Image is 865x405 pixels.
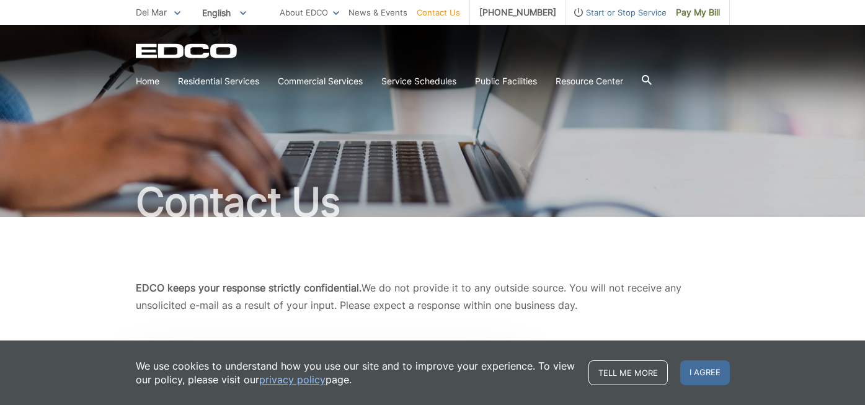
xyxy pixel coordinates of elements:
span: Pay My Bill [676,6,720,19]
p: We do not provide it to any outside source. You will not receive any unsolicited e-mail as a resu... [136,279,730,314]
a: EDCD logo. Return to the homepage. [136,43,239,58]
span: I agree [680,360,730,385]
a: Service Schedules [381,74,456,88]
p: We use cookies to understand how you use our site and to improve your experience. To view our pol... [136,359,576,386]
a: Home [136,74,159,88]
a: Tell me more [588,360,668,385]
span: Del Mar [136,7,167,17]
a: Contact Us [417,6,460,19]
a: Commercial Services [278,74,363,88]
a: Residential Services [178,74,259,88]
a: privacy policy [259,373,326,386]
h1: Contact Us [136,182,730,222]
a: About EDCO [280,6,339,19]
b: EDCO keeps your response strictly confidential. [136,282,362,294]
span: English [193,2,255,23]
a: Resource Center [556,74,623,88]
a: Public Facilities [475,74,537,88]
a: News & Events [348,6,407,19]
